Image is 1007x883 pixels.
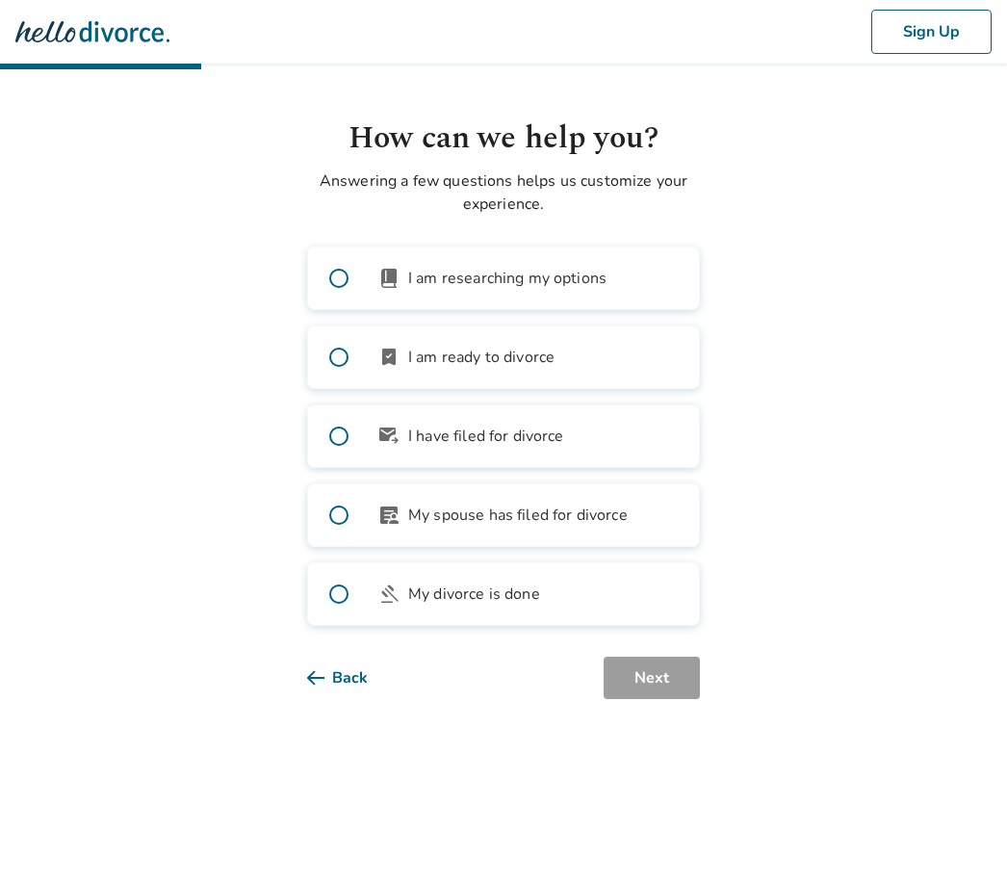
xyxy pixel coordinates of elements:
button: Next [604,657,700,699]
button: Back [307,657,399,699]
span: article_person [377,504,400,527]
h1: How can we help you? [307,116,700,162]
span: bookmark_check [377,346,400,369]
button: Sign Up [871,10,992,54]
span: I have filed for divorce [408,425,564,448]
span: My divorce is done [408,583,540,606]
span: outgoing_mail [377,425,400,448]
span: book_2 [377,267,400,290]
p: Answering a few questions helps us customize your experience. [307,169,700,216]
span: I am researching my options [408,267,607,290]
span: I am ready to divorce [408,346,555,369]
span: gavel [377,583,400,606]
span: My spouse has filed for divorce [408,504,628,527]
img: Hello Divorce Logo [15,13,169,51]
